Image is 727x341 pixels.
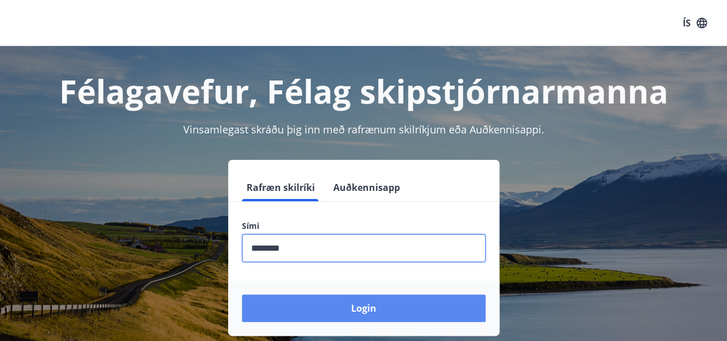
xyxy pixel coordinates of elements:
[14,69,713,113] h1: Félagavefur, Félag skipstjórnarmanna
[242,294,486,322] button: Login
[329,174,405,201] button: Auðkennisapp
[242,220,486,232] label: Sími
[676,13,713,33] button: ÍS
[183,122,544,136] span: Vinsamlegast skráðu þig inn með rafrænum skilríkjum eða Auðkennisappi.
[242,174,320,201] button: Rafræn skilríki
